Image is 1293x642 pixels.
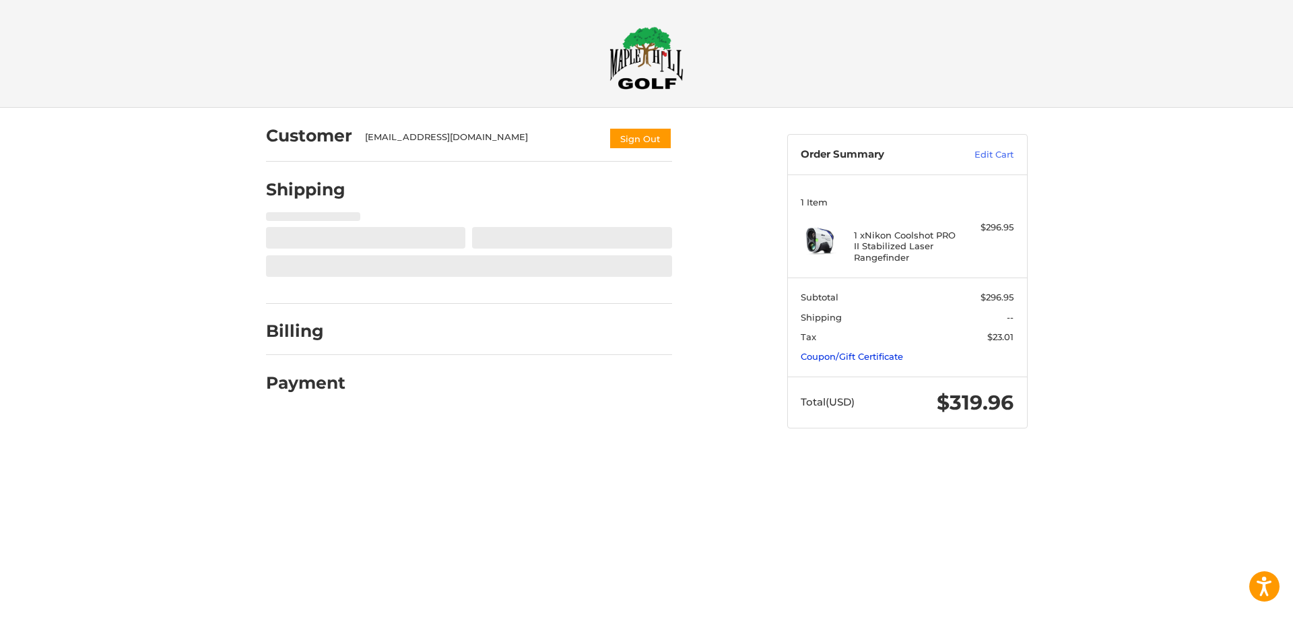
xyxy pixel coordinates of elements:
div: [EMAIL_ADDRESS][DOMAIN_NAME] [365,131,595,150]
h4: 1 x Nikon Coolshot PRO II Stabilized Laser Rangefinder [854,230,957,263]
a: Edit Cart [946,148,1014,162]
span: Total (USD) [801,395,855,408]
button: Sign Out [609,127,672,150]
span: -- [1007,312,1014,323]
span: $319.96 [937,390,1014,415]
h3: Order Summary [801,148,946,162]
h2: Shipping [266,179,345,200]
span: Shipping [801,312,842,323]
h2: Billing [266,321,345,342]
div: $296.95 [960,221,1014,234]
h2: Customer [266,125,352,146]
h3: 1 Item [801,197,1014,207]
a: Coupon/Gift Certificate [801,351,903,362]
span: $23.01 [987,331,1014,342]
span: $296.95 [981,292,1014,302]
img: Maple Hill Golf [609,26,684,90]
h2: Payment [266,373,345,393]
span: Subtotal [801,292,838,302]
span: Tax [801,331,816,342]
